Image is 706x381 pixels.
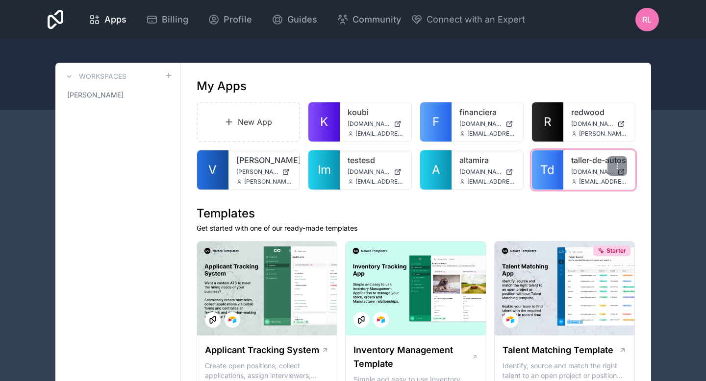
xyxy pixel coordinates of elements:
[571,168,627,176] a: [DOMAIN_NAME]
[67,90,124,100] span: [PERSON_NAME]
[642,14,652,25] span: RL
[348,120,390,128] span: [DOMAIN_NAME]
[432,114,439,130] span: F
[197,223,635,233] p: Get started with one of our ready-made templates
[432,162,440,178] span: A
[81,9,134,30] a: Apps
[571,120,613,128] span: [DOMAIN_NAME]
[377,316,385,324] img: Airtable Logo
[353,343,471,371] h1: Inventory Management Template
[467,178,515,186] span: [EMAIL_ADDRESS][DOMAIN_NAME]
[197,102,301,142] a: New App
[355,130,403,138] span: [EMAIL_ADDRESS][DOMAIN_NAME]
[579,130,627,138] span: [PERSON_NAME][EMAIL_ADDRESS][PERSON_NAME][DOMAIN_NAME]
[355,178,403,186] span: [EMAIL_ADDRESS][DOMAIN_NAME]
[329,9,409,30] a: Community
[459,120,515,128] a: [DOMAIN_NAME]
[571,154,627,166] a: taller-de-autos
[506,316,514,324] img: Airtable Logo
[459,120,502,128] span: [DOMAIN_NAME]
[320,114,328,130] span: K
[353,13,401,26] span: Community
[244,178,292,186] span: [PERSON_NAME][EMAIL_ADDRESS][PERSON_NAME][DOMAIN_NAME]
[287,13,317,26] span: Guides
[459,168,515,176] a: [DOMAIN_NAME]
[264,9,325,30] a: Guides
[544,114,551,130] span: R
[205,343,319,357] h1: Applicant Tracking System
[138,9,196,30] a: Billing
[540,162,555,178] span: Td
[162,13,188,26] span: Billing
[200,9,260,30] a: Profile
[197,78,247,94] h1: My Apps
[427,13,525,26] span: Connect with an Expert
[79,71,126,81] h3: Workspaces
[459,106,515,118] a: financiera
[197,150,228,190] a: V
[532,150,563,190] a: Td
[228,316,236,324] img: Airtable Logo
[236,168,292,176] a: [PERSON_NAME][DOMAIN_NAME]
[467,130,515,138] span: [EMAIL_ADDRESS][DOMAIN_NAME]
[197,206,635,221] h1: Templates
[571,120,627,128] a: [DOMAIN_NAME]
[420,102,452,142] a: F
[224,13,252,26] span: Profile
[348,106,403,118] a: koubi
[606,247,626,255] span: Starter
[348,154,403,166] a: testesd
[503,343,613,357] h1: Talent Matching Template
[348,168,403,176] a: [DOMAIN_NAME]
[348,120,403,128] a: [DOMAIN_NAME]
[205,361,329,381] p: Create open positions, collect applications, assign interviewers, centralise candidate feedback a...
[308,102,340,142] a: K
[459,168,502,176] span: [DOMAIN_NAME]
[63,86,173,104] a: [PERSON_NAME]
[63,71,126,82] a: Workspaces
[571,168,613,176] span: [DOMAIN_NAME]
[104,13,126,26] span: Apps
[348,168,390,176] span: [DOMAIN_NAME]
[411,13,525,26] button: Connect with an Expert
[571,106,627,118] a: redwood
[308,150,340,190] a: Im
[503,361,627,381] p: Identify, source and match the right talent to an open project or position with our Talent Matchi...
[579,178,627,186] span: [EMAIL_ADDRESS][DOMAIN_NAME]
[236,154,292,166] a: [PERSON_NAME]
[208,162,217,178] span: V
[318,162,331,178] span: Im
[459,154,515,166] a: altamira
[532,102,563,142] a: R
[236,168,278,176] span: [PERSON_NAME][DOMAIN_NAME]
[420,150,452,190] a: A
